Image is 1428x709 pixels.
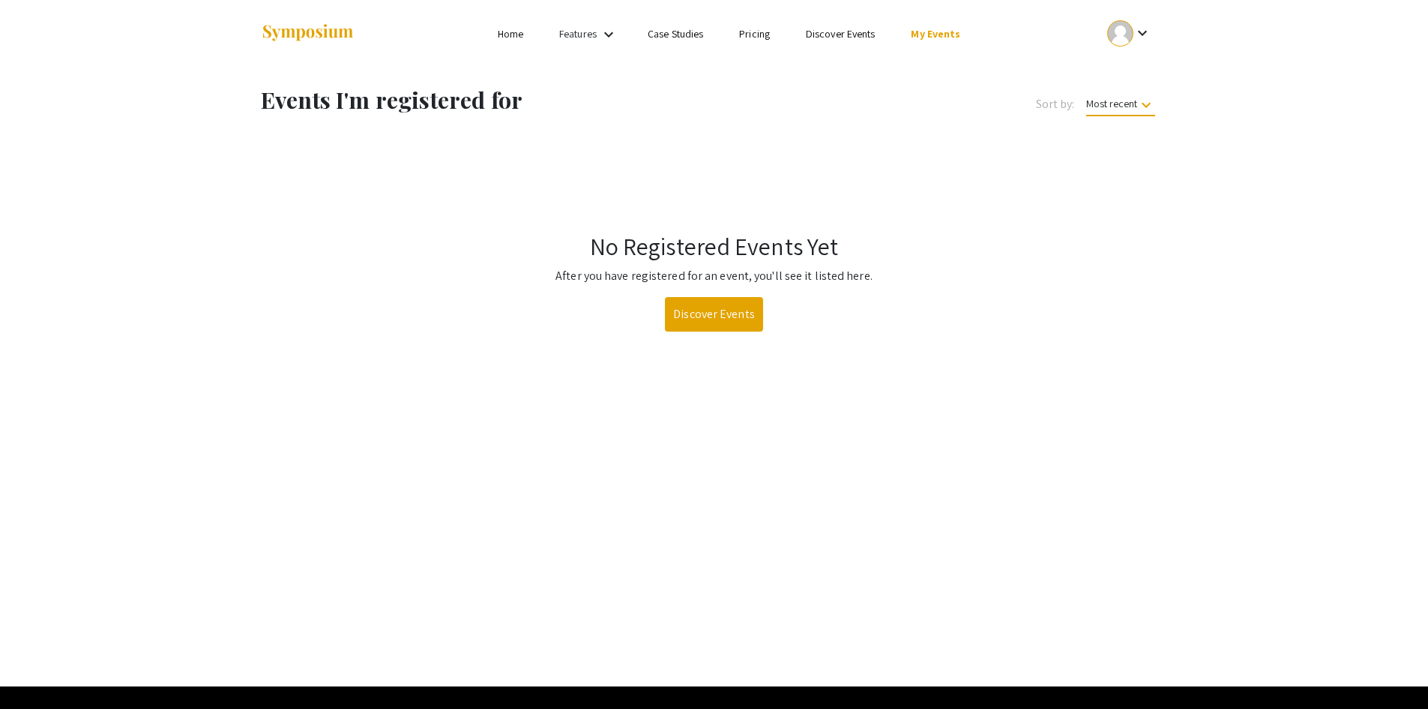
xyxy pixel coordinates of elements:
a: Discover Events [665,297,763,332]
h1: Events I'm registered for [261,86,780,113]
p: After you have registered for an event, you'll see it listed here. [265,267,1164,285]
mat-icon: Expand Features list [600,26,618,44]
span: Most recent [1086,97,1155,116]
img: Symposium by ForagerOne [261,23,355,44]
mat-icon: Expand account dropdown [1133,24,1151,42]
a: Discover Events [806,27,876,41]
span: Sort by: [1036,95,1075,113]
a: Home [498,27,523,41]
button: Most recent [1074,90,1167,117]
iframe: Chat [11,641,64,698]
a: My Events [911,27,960,41]
h1: No Registered Events Yet [265,232,1164,260]
button: Expand account dropdown [1091,17,1167,50]
a: Case Studies [648,27,703,41]
a: Pricing [739,27,770,41]
mat-icon: keyboard_arrow_down [1137,96,1155,114]
a: Features [559,27,597,41]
